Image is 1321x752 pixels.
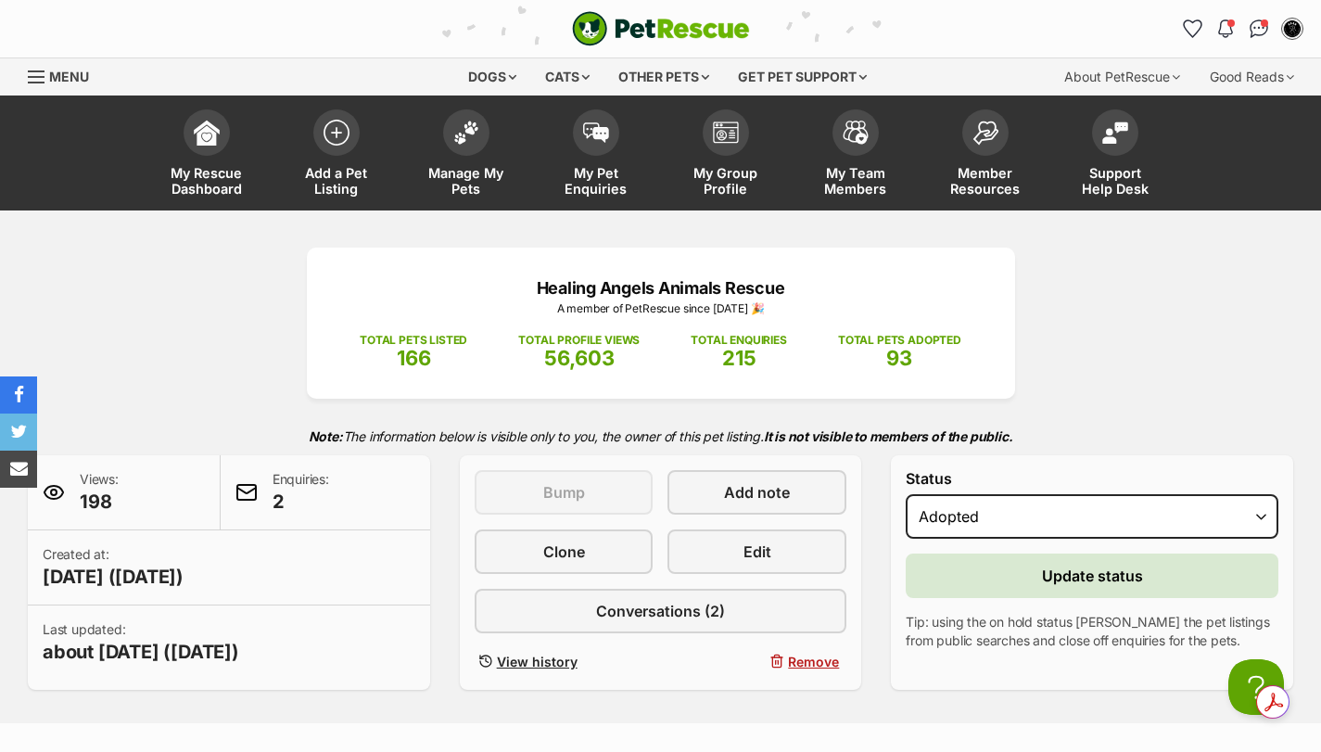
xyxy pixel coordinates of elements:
p: Views: [80,470,119,515]
span: 215 [722,346,756,370]
p: Tip: using the on hold status [PERSON_NAME] the pet listings from public searches and close off e... [906,613,1278,650]
a: Member Resources [921,100,1050,210]
iframe: Help Scout Beacon - Open [1228,659,1284,715]
p: Healing Angels Animals Rescue [335,275,987,300]
a: Menu [28,58,102,92]
span: 198 [80,489,119,515]
span: Add a Pet Listing [295,165,378,197]
a: Add a Pet Listing [272,100,401,210]
span: View history [497,652,578,671]
a: View history [475,648,654,675]
img: logo-cat-932fe2b9b8326f06289b0f2fb663e598f794de774fb13d1741a6617ecf9a85b4.svg [572,11,750,46]
span: Clone [543,541,585,563]
span: My Team Members [814,165,897,197]
a: Conversations [1244,14,1274,44]
span: 166 [397,346,431,370]
img: Holly Stokes profile pic [1283,19,1302,38]
div: Good Reads [1197,58,1307,96]
span: [DATE] ([DATE]) [43,564,184,590]
ul: Account quick links [1177,14,1307,44]
p: Enquiries: [273,470,329,515]
button: Bump [475,470,654,515]
label: Status [906,470,1278,487]
a: My Group Profile [661,100,791,210]
p: TOTAL PETS LISTED [360,332,467,349]
a: My Rescue Dashboard [142,100,272,210]
p: Created at: [43,545,184,590]
span: Menu [49,69,89,84]
div: About PetRescue [1051,58,1193,96]
a: Support Help Desk [1050,100,1180,210]
img: pet-enquiries-icon-7e3ad2cf08bfb03b45e93fb7055b45f3efa6380592205ae92323e6603595dc1f.svg [583,122,609,143]
a: Add note [667,470,846,515]
a: Clone [475,529,654,574]
span: My Pet Enquiries [554,165,638,197]
a: My Team Members [791,100,921,210]
img: manage-my-pets-icon-02211641906a0b7f246fdf0571729dbe1e7629f14944591b6c1af311fb30b64b.svg [453,121,479,145]
span: Support Help Desk [1073,165,1157,197]
a: Manage My Pets [401,100,531,210]
span: 56,603 [544,346,615,370]
strong: It is not visible to members of the public. [764,428,1013,444]
p: The information below is visible only to you, the owner of this pet listing. [28,417,1293,455]
a: Favourites [1177,14,1207,44]
div: Get pet support [725,58,880,96]
span: about [DATE] ([DATE]) [43,639,239,665]
button: My account [1277,14,1307,44]
img: notifications-46538b983faf8c2785f20acdc204bb7945ddae34d4c08c2a6579f10ce5e182be.svg [1218,19,1233,38]
span: Member Resources [944,165,1027,197]
span: Edit [743,541,771,563]
span: My Rescue Dashboard [165,165,248,197]
a: PetRescue [572,11,750,46]
a: Edit [667,529,846,574]
button: Update status [906,554,1278,598]
p: TOTAL ENQUIRIES [691,332,786,349]
p: A member of PetRescue since [DATE] 🎉 [335,300,987,317]
a: Conversations (2) [475,589,847,633]
strong: Note: [309,428,343,444]
p: TOTAL PROFILE VIEWS [518,332,640,349]
img: add-pet-listing-icon-0afa8454b4691262ce3f59096e99ab1cd57d4a30225e0717b998d2c9b9846f56.svg [324,120,349,146]
img: team-members-icon-5396bd8760b3fe7c0b43da4ab00e1e3bb1a5d9ba89233759b79545d2d3fc5d0d.svg [843,121,869,145]
img: help-desk-icon-fdf02630f3aa405de69fd3d07c3f3aa587a6932b1a1747fa1d2bba05be0121f9.svg [1102,121,1128,144]
img: dashboard-icon-eb2f2d2d3e046f16d808141f083e7271f6b2e854fb5c12c21221c1fb7104beca.svg [194,120,220,146]
span: 93 [886,346,912,370]
div: Other pets [605,58,722,96]
span: Update status [1042,565,1143,587]
span: 2 [273,489,329,515]
span: Manage My Pets [425,165,508,197]
img: group-profile-icon-3fa3cf56718a62981997c0bc7e787c4b2cf8bcc04b72c1350f741eb67cf2f40e.svg [713,121,739,144]
button: Notifications [1211,14,1240,44]
span: My Group Profile [684,165,768,197]
img: chat-41dd97257d64d25036548639549fe6c8038ab92f7586957e7f3b1b290dea8141.svg [1250,19,1269,38]
span: Conversations (2) [596,600,725,622]
span: Add note [724,481,790,503]
p: TOTAL PETS ADOPTED [838,332,961,349]
a: My Pet Enquiries [531,100,661,210]
span: Remove [788,652,839,671]
button: Remove [667,648,846,675]
div: Cats [532,58,603,96]
p: Last updated: [43,620,239,665]
span: Bump [543,481,585,503]
div: Dogs [455,58,529,96]
img: member-resources-icon-8e73f808a243e03378d46382f2149f9095a855e16c252ad45f914b54edf8863c.svg [972,121,998,146]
